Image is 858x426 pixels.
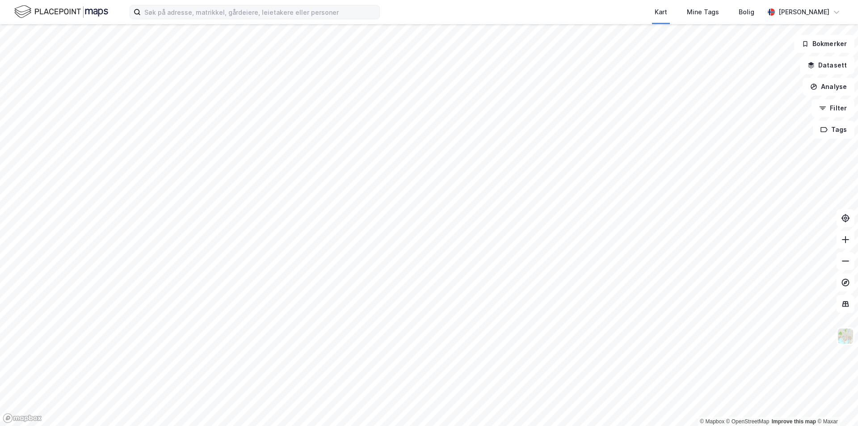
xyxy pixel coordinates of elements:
div: [PERSON_NAME] [778,7,829,17]
a: Mapbox [700,418,724,425]
button: Filter [812,99,854,117]
button: Analyse [803,78,854,96]
img: logo.f888ab2527a4732fd821a326f86c7f29.svg [14,4,108,20]
button: Bokmerker [794,35,854,53]
img: Z [837,328,854,345]
input: Søk på adresse, matrikkel, gårdeiere, leietakere eller personer [141,5,379,19]
div: Kart [655,7,667,17]
a: Improve this map [772,418,816,425]
iframe: Chat Widget [813,383,858,426]
button: Datasett [800,56,854,74]
a: Mapbox homepage [3,413,42,423]
div: Bolig [739,7,754,17]
button: Tags [813,121,854,139]
div: Mine Tags [687,7,719,17]
a: OpenStreetMap [726,418,770,425]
